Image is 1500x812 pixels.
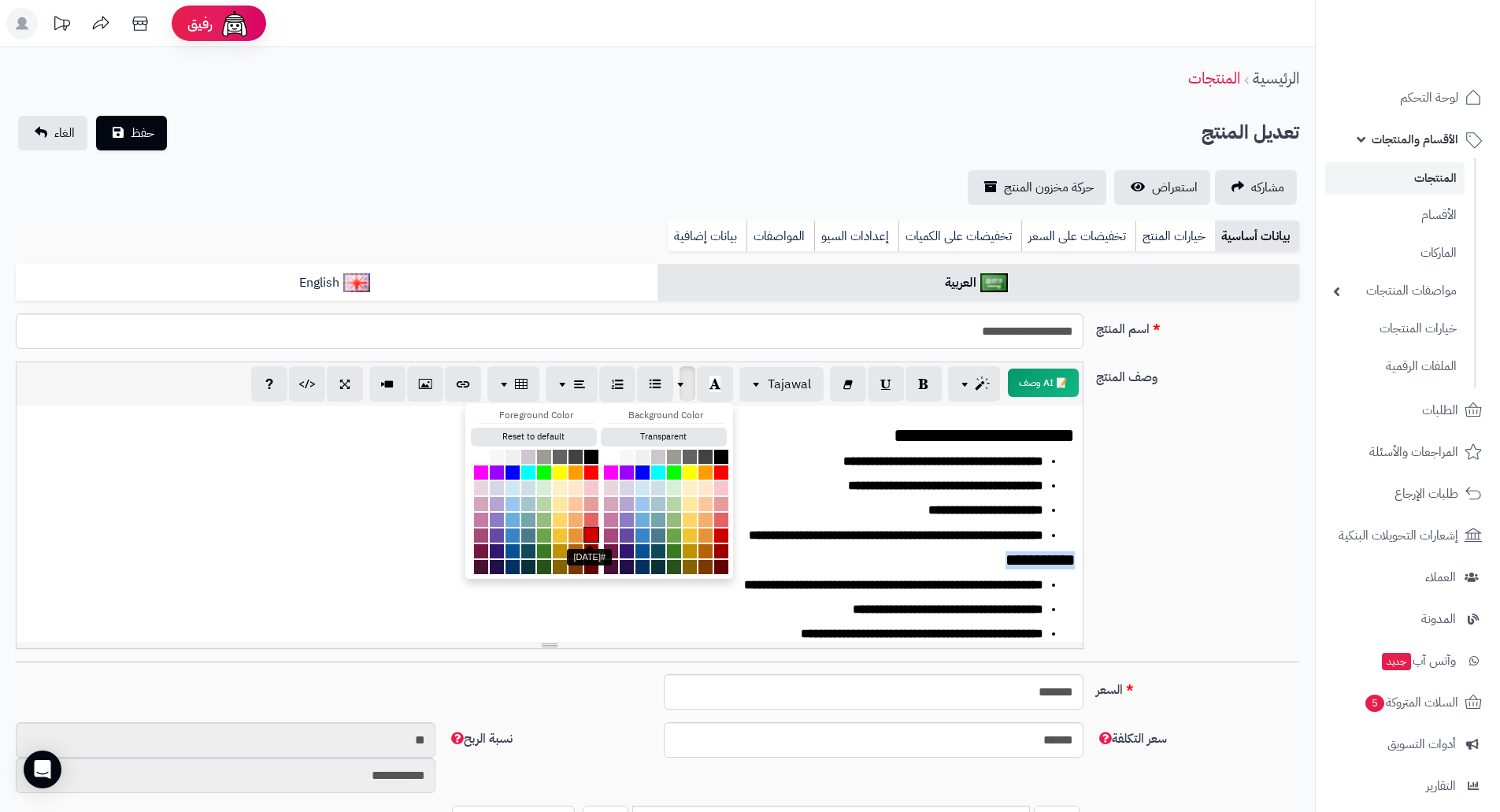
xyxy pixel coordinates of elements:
div: Foreground Color [479,409,594,423]
button: Reset to default [471,428,597,447]
div: #[DATE] [567,549,612,566]
div: Background Color [609,409,724,423]
a: التقارير [1325,767,1491,805]
a: تخفيضات على الكميات [898,221,1021,252]
img: logo-2.png [1393,12,1485,45]
a: طلبات الإرجاع [1325,475,1491,513]
a: السلات المتروكة5 [1325,684,1491,721]
span: حفظ [131,124,154,143]
a: العربية [657,264,1299,302]
a: بيانات إضافية [668,221,746,252]
a: حركة مخزون المنتج [968,170,1106,205]
span: الطلبات [1422,399,1458,421]
a: تحديثات المنصة [42,8,81,43]
span: وآتس آب [1380,650,1456,672]
span: نسبة الربح [448,729,513,748]
label: السعر [1090,674,1306,699]
span: حركة مخزون المنتج [1004,178,1094,197]
span: إشعارات التحويلات البنكية [1339,525,1458,547]
a: وآتس آبجديد [1325,642,1491,680]
a: الرئيسية [1253,66,1299,90]
a: بيانات أساسية [1215,221,1299,252]
span: 5 [1365,694,1385,713]
img: ai-face.png [219,8,250,39]
span: التقارير [1426,775,1456,797]
span: أدوات التسويق [1387,733,1456,755]
a: الأقسام [1325,198,1465,232]
label: وصف المنتج [1090,362,1306,387]
a: الملفات الرقمية [1325,350,1465,384]
img: العربية [980,273,1008,292]
span: جديد [1382,653,1411,670]
a: English [16,264,657,302]
a: الغاء [18,116,87,150]
span: العملاء [1425,566,1456,588]
div: Open Intercom Messenger [24,751,61,788]
label: اسم المنتج [1090,313,1306,339]
span: الأقسام والمنتجات [1372,128,1458,150]
span: مشاركه [1251,178,1284,197]
span: سعر التكلفة [1096,729,1167,748]
a: الماركات [1325,236,1465,270]
a: المدونة [1325,600,1491,638]
a: العملاء [1325,558,1491,596]
a: مشاركه [1215,170,1297,205]
button: حفظ [96,116,167,150]
a: لوحة التحكم [1325,79,1491,117]
span: استعراض [1152,178,1198,197]
a: أدوات التسويق [1325,725,1491,763]
a: المنتجات [1188,66,1240,90]
a: تخفيضات على السعر [1021,221,1135,252]
a: إشعارات التحويلات البنكية [1325,517,1491,554]
a: الطلبات [1325,391,1491,429]
a: المواصفات [746,221,814,252]
img: English [343,273,371,292]
button: 📝 AI وصف [1008,369,1079,397]
a: المنتجات [1325,162,1465,195]
span: رفيق [187,14,213,33]
a: إعدادات السيو [814,221,898,252]
button: Transparent [601,428,727,447]
a: مواصفات المنتجات [1325,274,1465,308]
span: الغاء [54,124,75,143]
a: خيارات المنتج [1135,221,1215,252]
a: خيارات المنتجات [1325,312,1465,346]
span: لوحة التحكم [1400,87,1458,109]
span: السلات المتروكة [1364,691,1458,714]
span: Tajawal [768,375,811,394]
button: Tajawal [739,367,824,402]
span: طلبات الإرجاع [1394,483,1458,505]
h2: تعديل المنتج [1202,117,1299,149]
a: المراجعات والأسئلة [1325,433,1491,471]
a: استعراض [1114,170,1210,205]
span: المراجعات والأسئلة [1369,441,1458,463]
span: المدونة [1421,608,1456,630]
